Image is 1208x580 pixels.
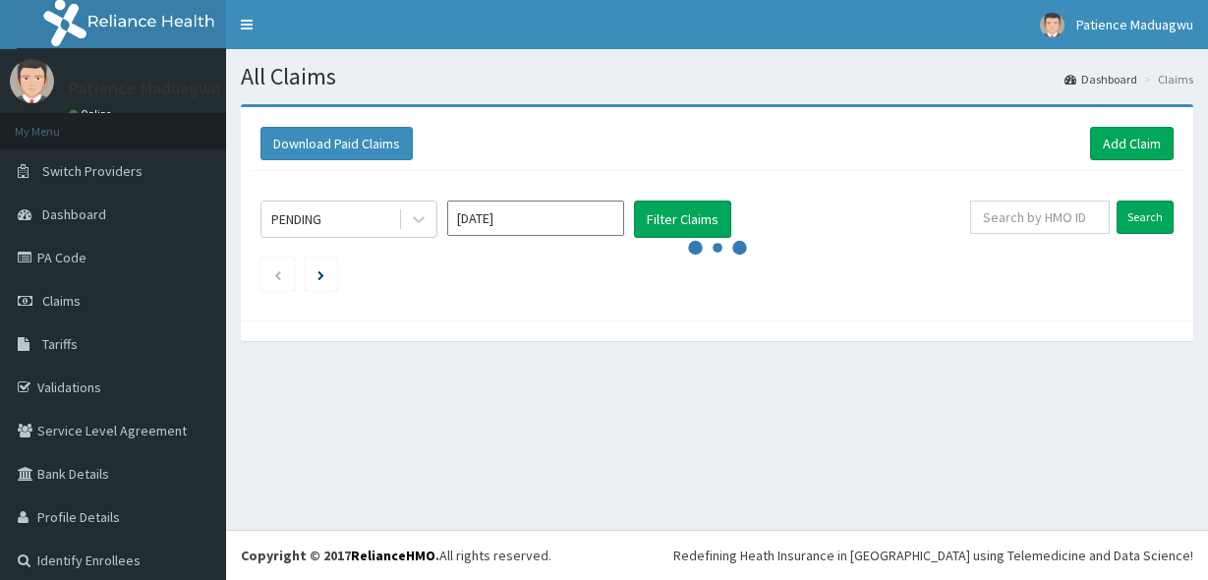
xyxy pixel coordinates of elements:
[673,546,1193,565] div: Redefining Heath Insurance in [GEOGRAPHIC_DATA] using Telemedicine and Data Science!
[351,547,435,564] a: RelianceHMO
[1117,201,1174,234] input: Search
[42,292,81,310] span: Claims
[260,127,413,160] button: Download Paid Claims
[241,64,1193,89] h1: All Claims
[226,530,1208,580] footer: All rights reserved.
[970,201,1110,234] input: Search by HMO ID
[69,107,116,121] a: Online
[634,201,731,238] button: Filter Claims
[69,80,220,97] p: Patience Maduagwu
[1139,71,1193,87] li: Claims
[271,209,321,229] div: PENDING
[1064,71,1137,87] a: Dashboard
[273,265,282,283] a: Previous page
[688,218,747,277] svg: audio-loading
[42,205,106,223] span: Dashboard
[241,547,439,564] strong: Copyright © 2017 .
[1040,13,1064,37] img: User Image
[42,335,78,353] span: Tariffs
[317,265,324,283] a: Next page
[42,162,143,180] span: Switch Providers
[1090,127,1174,160] a: Add Claim
[447,201,624,236] input: Select Month and Year
[10,59,54,103] img: User Image
[1076,16,1193,33] span: Patience Maduagwu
